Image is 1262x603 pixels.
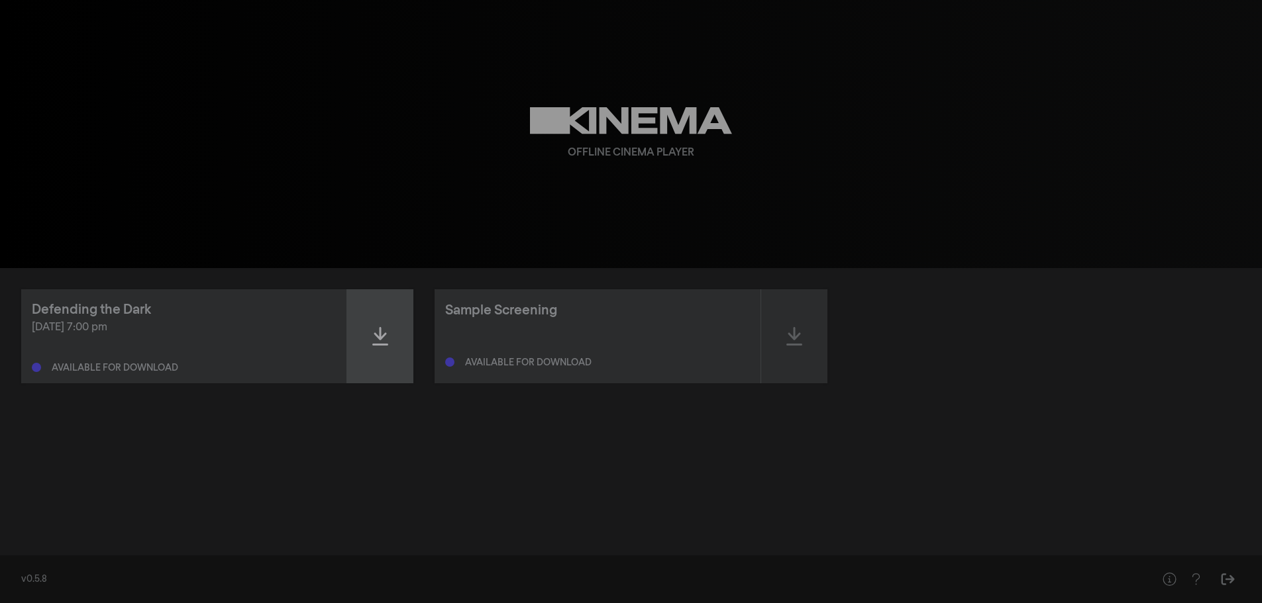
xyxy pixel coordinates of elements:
div: v0.5.8 [21,573,1130,586]
button: Help [1156,566,1183,592]
div: Offline Cinema Player [568,145,694,161]
div: Defending the Dark [32,300,151,320]
div: Sample Screening [445,301,557,320]
button: Help [1183,566,1209,592]
div: [DATE] 7:00 pm [32,320,336,336]
button: Sign Out [1214,566,1241,592]
div: Available for download [465,358,592,367]
div: Available for download [52,363,178,373]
